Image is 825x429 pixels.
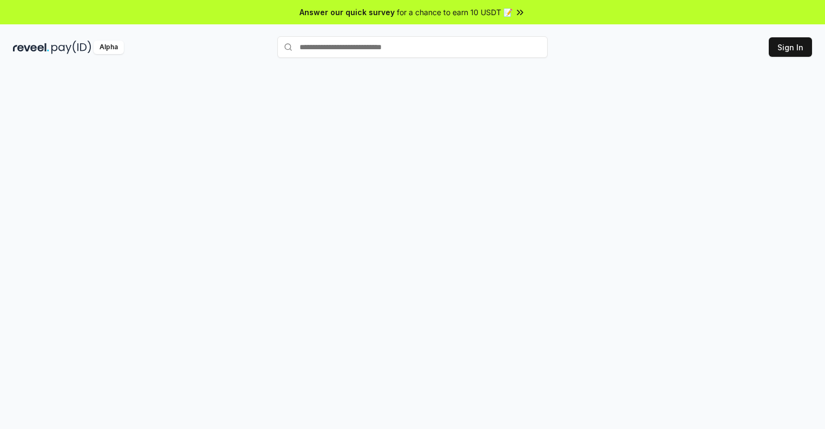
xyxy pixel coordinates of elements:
[397,6,513,18] span: for a chance to earn 10 USDT 📝
[13,41,49,54] img: reveel_dark
[769,37,812,57] button: Sign In
[300,6,395,18] span: Answer our quick survey
[51,41,91,54] img: pay_id
[94,41,124,54] div: Alpha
